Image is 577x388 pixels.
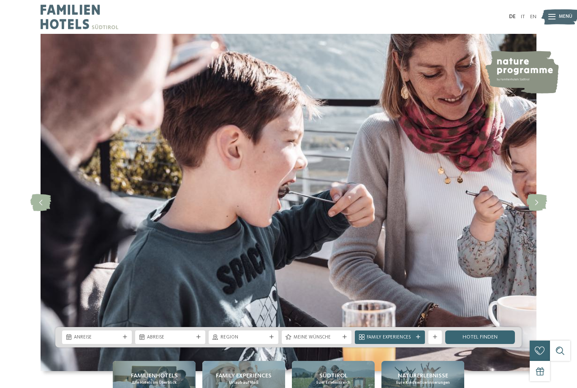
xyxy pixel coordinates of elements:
span: Eure Kindheitserinnerungen [396,380,450,385]
span: Family Experiences [216,371,272,380]
span: Südtirol [319,371,348,380]
span: Familienhotels [131,371,178,380]
span: Alle Hotels im Überblick [132,380,177,385]
img: Familienhotels Südtirol: The happy family places [41,34,536,371]
span: Family Experiences [367,334,413,341]
a: Hotel finden [445,330,515,344]
span: Urlaub auf Maß [229,380,259,385]
span: Naturerlebnisse [398,371,448,380]
span: Meine Wünsche [294,334,340,341]
a: EN [530,14,536,19]
img: nature programme by Familienhotels Südtirol [484,51,559,94]
a: IT [521,14,525,19]
span: Region [220,334,267,341]
span: Anreise [74,334,120,341]
a: DE [509,14,516,19]
span: Abreise [147,334,193,341]
span: Euer Erlebnisreich [316,380,351,385]
span: Menü [559,14,572,20]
